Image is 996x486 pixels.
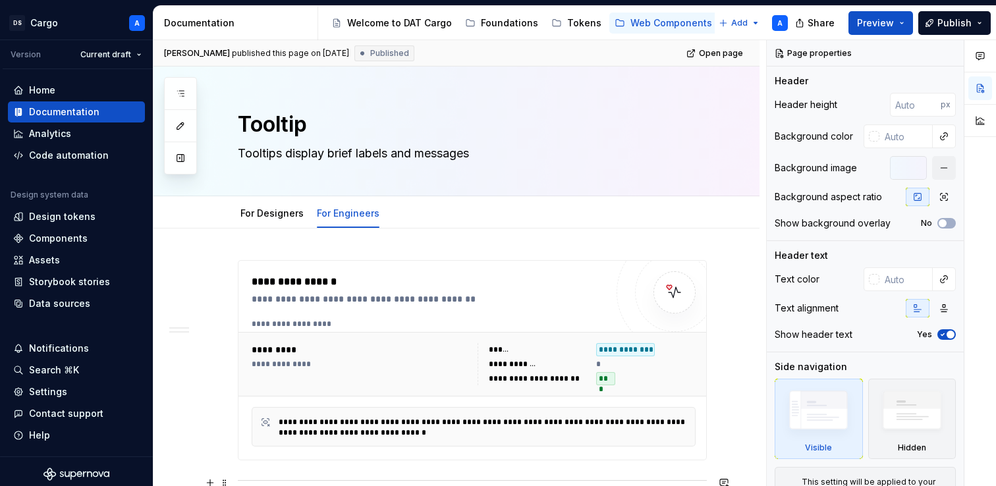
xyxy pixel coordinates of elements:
[29,297,90,310] div: Data sources
[8,360,145,381] button: Search ⌘K
[235,109,704,140] textarea: Tooltip
[8,206,145,227] a: Design tokens
[775,130,853,143] div: Background color
[567,16,601,30] div: Tokens
[8,123,145,144] a: Analytics
[775,217,891,230] div: Show background overlay
[898,443,926,453] div: Hidden
[9,15,25,31] div: DS
[74,45,148,64] button: Current draft
[868,379,956,459] div: Hidden
[775,74,808,88] div: Header
[918,11,991,35] button: Publish
[848,11,913,35] button: Preview
[240,207,304,219] a: For Designers
[921,218,932,229] label: No
[8,80,145,101] a: Home
[8,145,145,166] a: Code automation
[630,16,712,30] div: Web Components
[460,13,543,34] a: Foundations
[775,360,847,373] div: Side navigation
[30,16,58,30] div: Cargo
[941,99,951,110] p: px
[29,364,79,377] div: Search ⌘K
[699,48,743,59] span: Open page
[326,13,457,34] a: Welcome to DAT Cargo
[235,199,309,227] div: For Designers
[164,16,312,30] div: Documentation
[775,98,837,111] div: Header height
[326,10,712,36] div: Page tree
[347,16,452,30] div: Welcome to DAT Cargo
[29,149,109,162] div: Code automation
[29,105,99,119] div: Documentation
[8,271,145,292] a: Storybook stories
[775,161,857,175] div: Background image
[8,338,145,359] button: Notifications
[682,44,749,63] a: Open page
[775,379,863,459] div: Visible
[879,124,933,148] input: Auto
[788,11,843,35] button: Share
[879,267,933,291] input: Auto
[808,16,835,30] span: Share
[232,48,349,59] div: published this page on [DATE]
[29,84,55,97] div: Home
[775,249,828,262] div: Header text
[546,13,607,34] a: Tokens
[29,275,110,288] div: Storybook stories
[8,228,145,249] a: Components
[29,254,60,267] div: Assets
[29,210,96,223] div: Design tokens
[312,199,385,227] div: For Engineers
[775,273,819,286] div: Text color
[317,207,379,219] a: For Engineers
[731,18,748,28] span: Add
[481,16,538,30] div: Foundations
[134,18,140,28] div: A
[29,232,88,245] div: Components
[8,293,145,314] a: Data sources
[609,13,717,34] a: Web Components
[937,16,972,30] span: Publish
[370,48,409,59] span: Published
[890,93,941,117] input: Auto
[8,101,145,122] a: Documentation
[857,16,894,30] span: Preview
[8,403,145,424] button: Contact support
[80,49,131,60] span: Current draft
[29,385,67,398] div: Settings
[777,18,783,28] div: A
[11,190,88,200] div: Design system data
[164,48,230,59] span: [PERSON_NAME]
[8,250,145,271] a: Assets
[29,342,89,355] div: Notifications
[235,143,704,164] textarea: Tooltips display brief labels and messages
[29,127,71,140] div: Analytics
[3,9,150,37] button: DSCargoA
[43,468,109,481] svg: Supernova Logo
[8,381,145,402] a: Settings
[917,329,932,340] label: Yes
[775,190,882,203] div: Background aspect ratio
[29,407,103,420] div: Contact support
[8,425,145,446] button: Help
[715,14,764,32] button: Add
[775,302,839,315] div: Text alignment
[29,429,50,442] div: Help
[11,49,41,60] div: Version
[775,328,852,341] div: Show header text
[805,443,832,453] div: Visible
